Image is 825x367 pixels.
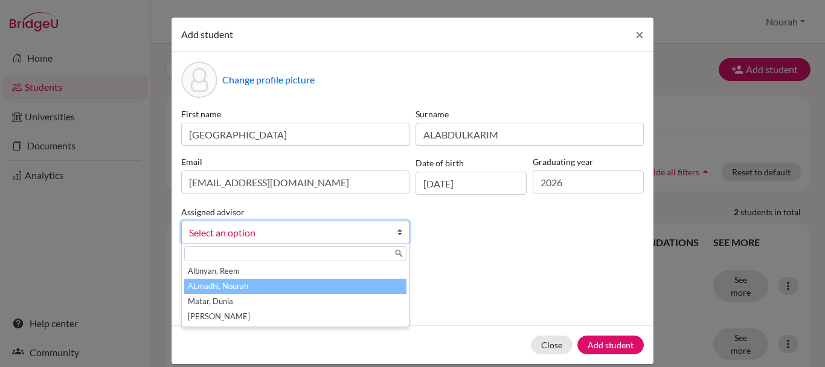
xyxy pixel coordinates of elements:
[416,108,644,120] label: Surname
[184,279,406,294] li: ALmadhi, Nourah
[181,108,409,120] label: First name
[181,155,409,168] label: Email
[184,309,406,324] li: [PERSON_NAME]
[626,18,653,51] button: Close
[181,28,233,40] span: Add student
[189,225,386,241] span: Select an option
[181,206,245,218] label: Assigned advisor
[533,155,644,168] label: Graduating year
[635,25,644,43] span: ×
[416,172,527,195] input: dd/mm/yyyy
[181,263,644,278] p: Parents
[416,157,464,169] label: Date of birth
[184,264,406,279] li: Albnyan, Reem
[531,336,573,354] button: Close
[577,336,644,354] button: Add student
[181,62,217,98] div: Profile picture
[184,294,406,309] li: Matar, Dunia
